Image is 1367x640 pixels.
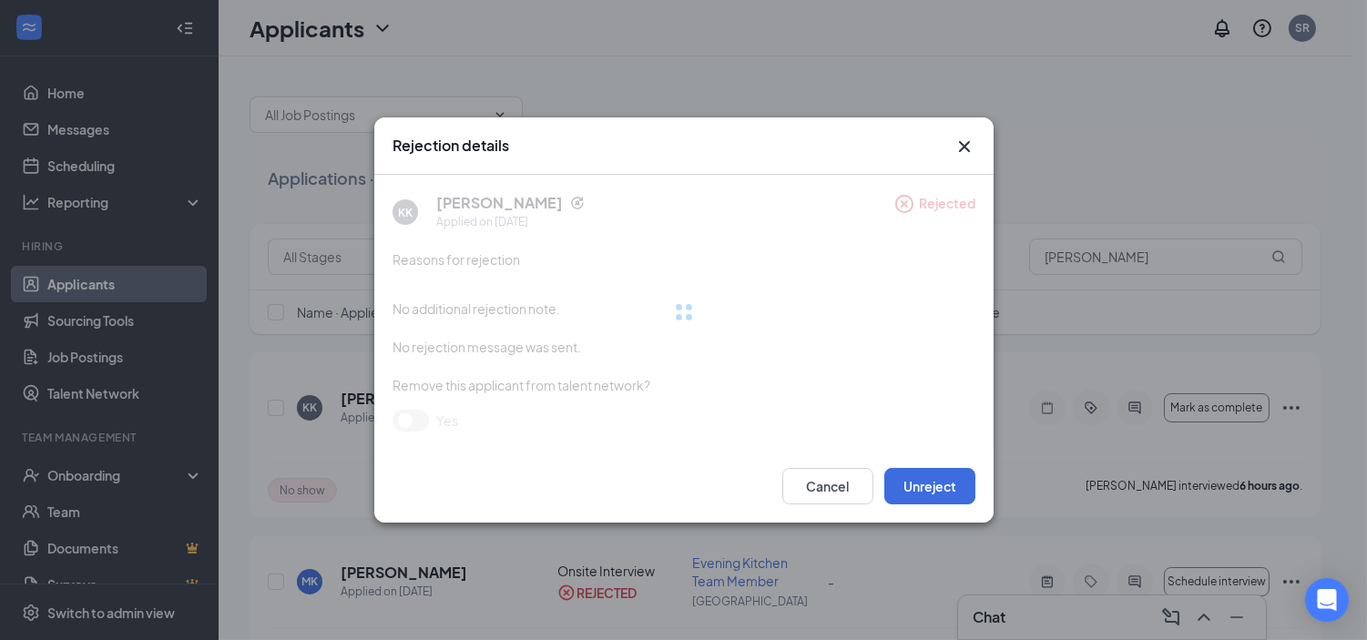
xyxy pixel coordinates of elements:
[1305,578,1349,622] div: Open Intercom Messenger
[393,136,509,156] h3: Rejection details
[884,468,975,504] button: Unreject
[954,136,975,157] svg: Cross
[782,468,873,504] button: Cancel
[954,136,975,157] button: Close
